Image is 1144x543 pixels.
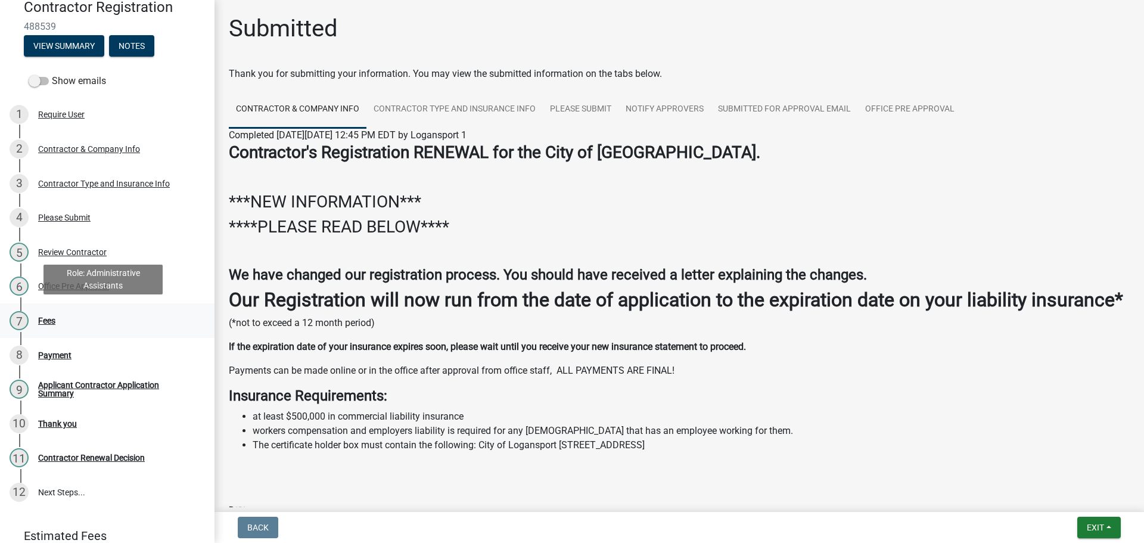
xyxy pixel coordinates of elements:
[38,351,71,359] div: Payment
[618,91,711,129] a: Notify Approvers
[24,35,104,57] button: View Summary
[38,381,195,398] div: Applicant Contractor Application Summary
[10,105,29,124] div: 1
[229,364,1130,378] p: Payments can be made online or in the office after approval from office staff, ALL PAYMENTS ARE F...
[38,317,55,325] div: Fees
[229,506,247,514] label: Date
[238,517,278,538] button: Back
[10,380,29,399] div: 9
[229,316,1130,330] p: (*not to exceed a 12 month period)
[10,414,29,433] div: 10
[24,21,191,32] span: 488539
[38,420,77,428] div: Thank you
[229,129,467,141] span: Completed [DATE][DATE] 12:45 PM EDT by Logansport 1
[43,265,163,294] div: Role: Administrative Assistants
[38,145,140,153] div: Contractor & Company Info
[10,448,29,467] div: 11
[229,288,1123,311] strong: Our Registration will now run from the date of application to the expiration date on your liabili...
[10,174,29,193] div: 3
[711,91,858,129] a: SUBMITTED FOR APPROVAL EMAIL
[229,67,1130,81] div: Thank you for submitting your information. You may view the submitted information on the tabs below.
[10,208,29,227] div: 4
[10,277,29,296] div: 6
[109,35,154,57] button: Notes
[10,243,29,262] div: 5
[38,110,85,119] div: Require User
[253,424,1130,438] li: workers compensation and employers liability is required for any [DEMOGRAPHIC_DATA] that has an e...
[10,311,29,330] div: 7
[109,42,154,51] wm-modal-confirm: Notes
[10,346,29,365] div: 8
[1077,517,1121,538] button: Exit
[229,142,760,162] strong: Contractor's Registration RENEWAL for the City of [GEOGRAPHIC_DATA].
[29,74,106,88] label: Show emails
[229,266,867,283] strong: We have changed our registration process. You should have received a letter explaining the changes.
[366,91,543,129] a: Contractor Type and Insurance Info
[858,91,962,129] a: Office Pre Approval
[38,213,91,222] div: Please Submit
[229,14,338,43] h1: Submitted
[229,341,746,352] strong: If the expiration date of your insurance expires soon, please wait until you receive your new ins...
[38,248,107,256] div: Review Contractor
[38,179,170,188] div: Contractor Type and Insurance Info
[1087,523,1104,532] span: Exit
[38,282,109,290] div: Office Pre Approval
[247,523,269,532] span: Back
[543,91,618,129] a: Please Submit
[10,139,29,159] div: 2
[229,387,387,404] strong: Insurance Requirements:
[24,42,104,51] wm-modal-confirm: Summary
[38,454,145,462] div: Contractor Renewal Decision
[253,409,1130,424] li: at least $500,000 in commercial liability insurance
[229,91,366,129] a: Contractor & Company Info
[253,438,1130,452] li: The certificate holder box must contain the following: City of Logansport [STREET_ADDRESS]
[10,483,29,502] div: 12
